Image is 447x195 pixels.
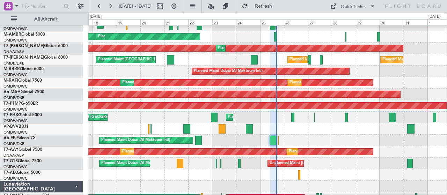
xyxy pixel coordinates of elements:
[3,61,24,66] a: OMDB/DXB
[218,43,287,53] div: Planned Maint Dubai (Al Maktoum Intl)
[3,72,28,77] a: OMDW/DWC
[21,1,61,12] input: Trip Number
[3,153,24,158] a: DNAA/ABV
[3,102,38,106] a: T7-P1MPG-650ER
[236,19,260,25] div: 24
[289,147,358,157] div: Planned Maint Dubai (Al Maktoum Intl)
[3,171,17,175] span: T7-AIX
[212,19,236,25] div: 23
[3,78,42,83] a: M-RAFIGlobal 7500
[284,19,308,25] div: 26
[3,78,18,83] span: M-RAFI
[3,90,44,94] a: A6-MAHGlobal 7500
[8,14,76,25] button: All Aircraft
[3,125,19,129] span: VP-BVV
[3,130,28,135] a: OMDW/DWC
[3,67,20,71] span: M-RRRR
[239,1,280,12] button: Refresh
[3,171,41,175] a: T7-AIXGlobal 5000
[101,158,170,168] div: Planned Maint Dubai (Al Maktoum Intl)
[3,159,42,163] a: T7-GTSGlobal 7500
[3,95,24,100] a: OMDB/DXB
[194,66,263,76] div: Planned Maint Dubai (Al Maktoum Intl)
[122,77,191,88] div: Planned Maint Dubai (Al Maktoum Intl)
[3,32,21,37] span: M-AMBR
[3,44,44,48] span: T7-[PERSON_NAME]
[3,113,18,117] span: T7-FHX
[3,176,28,181] a: OMDW/DWC
[93,19,117,25] div: 18
[3,44,68,48] a: T7-[PERSON_NAME]Global 6000
[18,17,74,22] span: All Aircraft
[3,102,21,106] span: T7-P1MP
[164,19,189,25] div: 21
[122,147,191,157] div: Planned Maint Dubai (Al Maktoum Intl)
[101,135,170,145] div: Planned Maint Dubai (Al Maktoum Intl)
[98,54,215,65] div: Planned Maint [GEOGRAPHIC_DATA] ([GEOGRAPHIC_DATA] Intl)
[98,31,167,42] div: Planned Maint Dubai (Al Maktoum Intl)
[3,118,28,123] a: OMDW/DWC
[3,84,28,89] a: OMDW/DWC
[119,3,152,9] span: [DATE] - [DATE]
[249,4,278,9] span: Refresh
[3,32,45,37] a: M-AMBRGlobal 5000
[3,125,29,129] a: VP-BVVBBJ1
[3,55,68,60] a: T7-[PERSON_NAME]Global 6000
[3,26,28,31] a: OMDW/DWC
[140,19,164,25] div: 20
[3,55,44,60] span: T7-[PERSON_NAME]
[428,14,440,20] div: [DATE]
[3,148,19,152] span: T7-AAY
[3,164,28,170] a: OMDW/DWC
[290,54,406,65] div: Planned Maint [GEOGRAPHIC_DATA] ([GEOGRAPHIC_DATA] Intl)
[188,19,212,25] div: 22
[3,136,16,140] span: A6-EFI
[3,67,44,71] a: M-RRRRGlobal 6000
[356,19,380,25] div: 29
[3,107,28,112] a: OMDW/DWC
[308,19,332,25] div: 27
[228,112,338,122] div: Planned Maint [GEOGRAPHIC_DATA] ([GEOGRAPHIC_DATA])
[404,19,428,25] div: 31
[3,136,36,140] a: A6-EFIFalcon 7X
[3,159,18,163] span: T7-GTS
[117,19,141,25] div: 19
[3,141,24,147] a: OMDB/DXB
[290,77,358,88] div: Planned Maint Dubai (Al Maktoum Intl)
[90,14,102,20] div: [DATE]
[3,49,24,54] a: DNAA/ABV
[3,148,42,152] a: T7-AAYGlobal 7500
[270,158,357,168] div: Unplanned Maint [GEOGRAPHIC_DATA] (Seletar)
[260,19,284,25] div: 25
[3,113,42,117] a: T7-FHXGlobal 5000
[3,38,28,43] a: OMDW/DWC
[332,19,356,25] div: 28
[380,19,404,25] div: 30
[3,90,21,94] span: A6-MAH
